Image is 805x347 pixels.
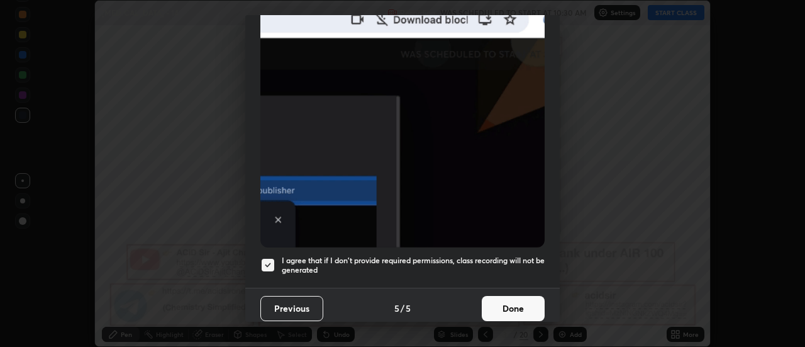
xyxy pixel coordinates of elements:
[282,256,545,275] h5: I agree that if I don't provide required permissions, class recording will not be generated
[401,302,404,315] h4: /
[394,302,399,315] h4: 5
[406,302,411,315] h4: 5
[260,296,323,321] button: Previous
[482,296,545,321] button: Done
